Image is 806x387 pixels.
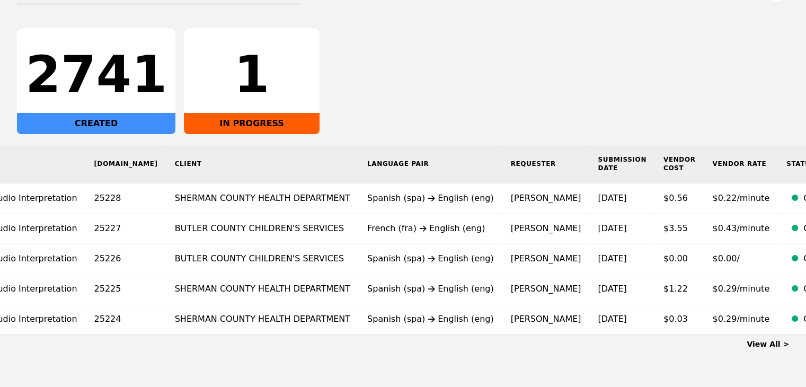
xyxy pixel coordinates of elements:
[712,253,739,263] span: $0.00/
[655,183,704,214] td: $0.56
[367,283,494,295] div: Spanish (spa) English (eng)
[502,183,590,214] td: [PERSON_NAME]
[166,183,359,214] td: SHERMAN COUNTY HEALTH DEPARTMENT
[86,274,166,304] td: 25225
[655,274,704,304] td: $1.22
[86,304,166,335] td: 25224
[712,193,769,203] span: $0.22/minute
[502,244,590,274] td: [PERSON_NAME]
[655,214,704,244] td: $3.55
[655,304,704,335] td: $0.03
[655,244,704,274] td: $0.00
[166,145,359,183] th: Client
[86,244,166,274] td: 25226
[17,113,175,134] div: CREATED
[704,145,778,183] th: Vendor Rate
[166,214,359,244] td: BUTLER COUNTY CHILDREN'S SERVICES
[367,222,494,235] div: French (fra) English (eng)
[598,193,626,203] time: [DATE]
[184,113,320,134] div: IN PROGRESS
[589,145,654,183] th: Submission Date
[712,223,769,233] span: $0.43/minute
[166,244,359,274] td: BUTLER COUNTY CHILDREN'S SERVICES
[502,274,590,304] td: [PERSON_NAME]
[367,313,494,326] div: Spanish (spa) English (eng)
[598,253,626,263] time: [DATE]
[192,49,311,100] div: 1
[502,145,590,183] th: Requester
[367,252,494,265] div: Spanish (spa) English (eng)
[367,192,494,205] div: Spanish (spa) English (eng)
[598,314,626,324] time: [DATE]
[166,304,359,335] td: SHERMAN COUNTY HEALTH DEPARTMENT
[86,214,166,244] td: 25227
[502,304,590,335] td: [PERSON_NAME]
[747,340,789,348] a: View All >
[502,214,590,244] td: [PERSON_NAME]
[598,223,626,233] time: [DATE]
[712,314,769,324] span: $0.29/minute
[655,145,704,183] th: Vendor Cost
[712,284,769,294] span: $0.29/minute
[25,49,167,100] div: 2741
[166,274,359,304] td: SHERMAN COUNTY HEALTH DEPARTMENT
[86,183,166,214] td: 25228
[598,284,626,294] time: [DATE]
[86,145,166,183] th: [DOMAIN_NAME]
[359,145,502,183] th: Language Pair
